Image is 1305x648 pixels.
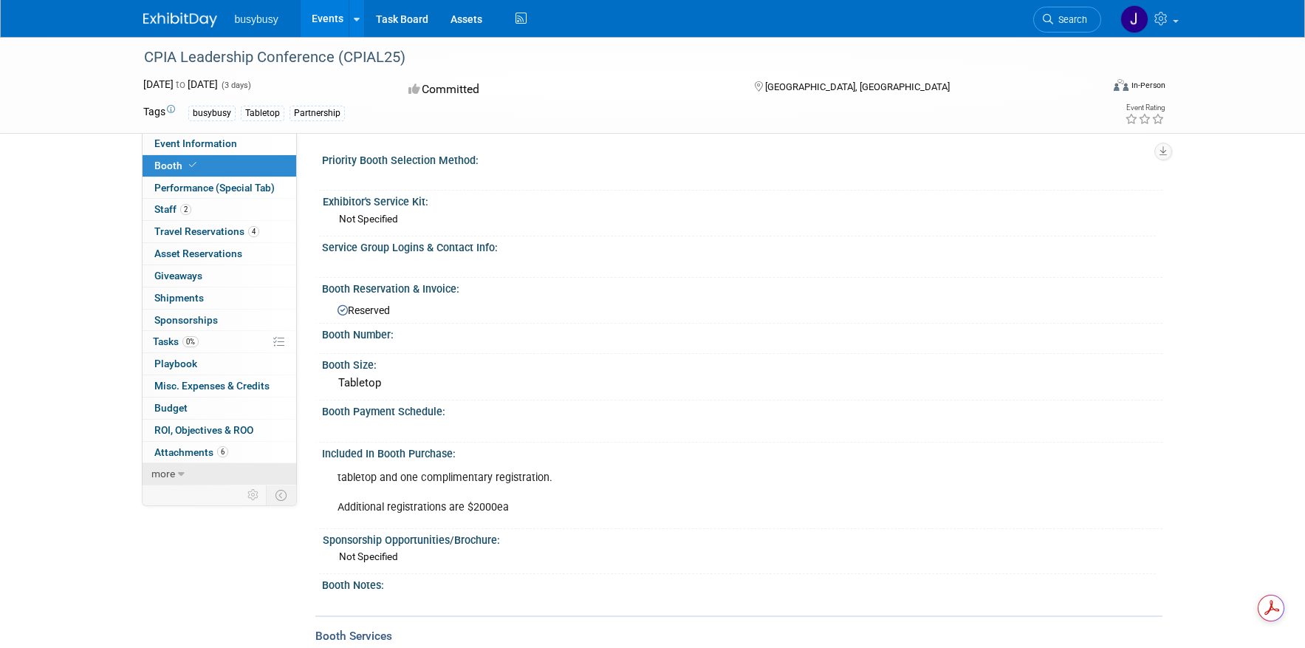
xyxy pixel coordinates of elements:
span: Shipments [154,292,204,304]
i: Booth reservation complete [189,161,196,169]
div: Booth Services [315,628,1162,644]
a: ROI, Objectives & ROO [143,420,296,441]
div: Reserved [333,299,1151,318]
div: Booth Number: [322,324,1162,342]
a: Misc. Expenses & Credits [143,375,296,397]
div: Included In Booth Purchase: [322,443,1162,461]
a: Performance (Special Tab) [143,177,296,199]
div: Booth Reservation & Invoice: [322,278,1162,296]
span: [GEOGRAPHIC_DATA], [GEOGRAPHIC_DATA] [765,81,950,92]
a: Staff2 [143,199,296,220]
span: Budget [154,402,188,414]
span: more [151,468,175,480]
a: Playbook [143,353,296,375]
div: Booth Size: [322,354,1162,372]
span: ROI, Objectives & ROO [154,424,253,436]
span: Giveaways [154,270,202,282]
span: (3 days) [220,81,251,90]
span: Search [1053,14,1087,25]
div: Priority Booth Selection Method: [322,149,1162,168]
a: Asset Reservations [143,243,296,265]
span: Travel Reservations [154,225,259,237]
span: 4 [248,226,259,237]
div: tabletop and one complimentary registration. Additional registrations are $2000ea [327,463,999,522]
div: CPIA Leadership Conference (CPIAL25) [139,44,1079,71]
img: ExhibitDay [143,13,217,27]
span: Performance (Special Tab) [154,182,275,194]
a: Budget [143,398,296,419]
div: Exhibitor's Service Kit: [323,191,1156,209]
a: Booth [143,155,296,177]
div: Tabletop [241,106,284,121]
div: Service Group Logins & Contact Info: [322,236,1162,255]
span: [DATE] [DATE] [143,78,218,90]
a: more [143,463,296,485]
div: Booth Notes: [322,574,1162,593]
a: Attachments6 [143,442,296,463]
img: Format-Inperson.png [1114,79,1128,91]
td: Tags [143,104,175,121]
span: Playbook [154,358,197,369]
div: Tabletop [333,372,1151,395]
span: 0% [182,336,199,347]
span: to [174,78,188,90]
div: Not Specified [339,212,1151,226]
td: Toggle Event Tabs [266,485,296,505]
div: Sponsorship Opportunities/Brochure: [323,529,1156,548]
div: Not Specified [339,550,1151,564]
span: Tasks [153,335,199,347]
div: Event Rating [1125,104,1165,112]
a: Sponsorships [143,310,296,331]
span: Misc. Expenses & Credits [154,380,270,392]
div: Booth Payment Schedule: [322,400,1162,419]
span: Sponsorships [154,314,218,326]
span: Staff [154,203,191,215]
span: busybusy [235,13,278,25]
span: 2 [180,204,191,215]
a: Shipments [143,287,296,309]
span: Asset Reservations [154,248,242,259]
div: In-Person [1131,80,1165,91]
a: Event Information [143,133,296,154]
span: Booth [154,160,199,171]
a: Travel Reservations4 [143,221,296,242]
span: Attachments [154,446,228,458]
div: Event Format [1014,77,1166,99]
div: busybusy [188,106,236,121]
a: Giveaways [143,265,296,287]
a: Search [1033,7,1101,33]
span: Event Information [154,137,237,149]
div: Committed [404,77,730,103]
div: Partnership [290,106,345,121]
img: Jess Wenrich [1120,5,1148,33]
span: 6 [217,446,228,457]
a: Tasks0% [143,331,296,352]
td: Personalize Event Tab Strip [241,485,267,505]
